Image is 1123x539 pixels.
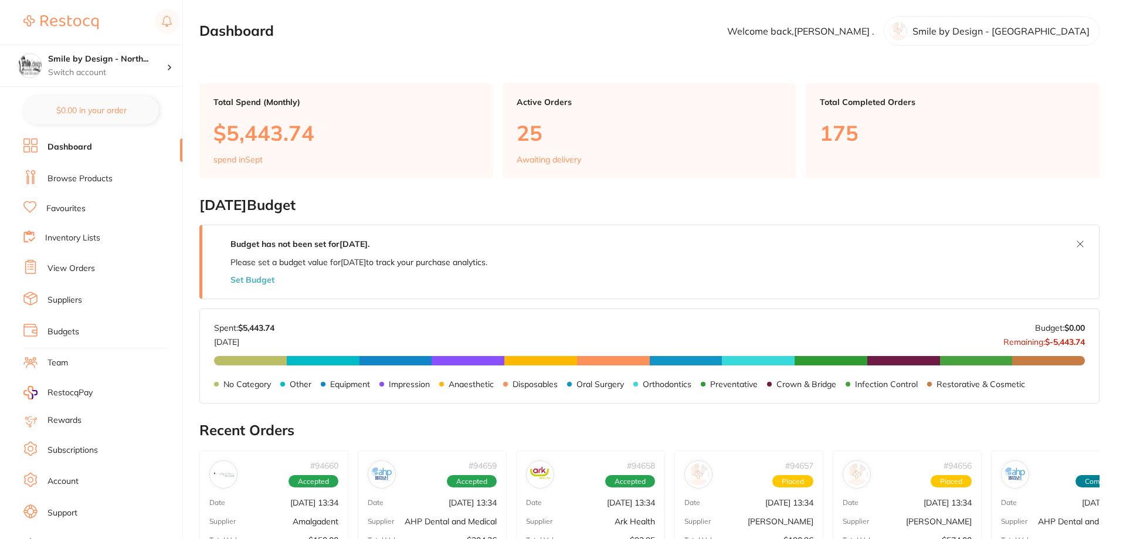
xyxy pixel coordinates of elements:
[290,379,311,389] p: Other
[310,461,338,470] p: # 94660
[924,498,972,507] p: [DATE] 13:34
[1003,333,1085,347] p: Remaining:
[820,121,1085,145] p: 175
[687,463,710,486] img: Adam Dental
[45,232,100,244] a: Inventory Lists
[772,475,813,488] span: Placed
[1035,323,1085,333] p: Budget:
[371,463,393,486] img: AHP Dental and Medical
[209,517,236,526] p: Supplier
[48,476,79,487] a: Account
[846,463,868,486] img: Henry Schein Halas
[449,498,497,507] p: [DATE] 13:34
[48,141,92,153] a: Dashboard
[48,387,93,399] span: RestocqPay
[368,499,384,507] p: Date
[627,461,655,470] p: # 94658
[23,15,99,29] img: Restocq Logo
[529,463,551,486] img: Ark Health
[199,83,493,178] a: Total Spend (Monthly)$5,443.74spend inSept
[214,333,274,347] p: [DATE]
[46,203,86,215] a: Favourites
[447,475,497,488] span: Accepted
[517,97,782,107] p: Active Orders
[23,96,159,124] button: $0.00 in your order
[48,507,77,519] a: Support
[806,83,1100,178] a: Total Completed Orders175
[710,379,758,389] p: Preventative
[912,26,1090,36] p: Smile by Design - [GEOGRAPHIC_DATA]
[607,498,655,507] p: [DATE] 13:34
[48,173,113,185] a: Browse Products
[230,257,487,267] p: Please set a budget value for [DATE] to track your purchase analytics.
[23,386,93,399] a: RestocqPay
[48,445,98,456] a: Subscriptions
[605,475,655,488] span: Accepted
[820,97,1085,107] p: Total Completed Orders
[48,357,68,369] a: Team
[1004,463,1026,486] img: AHP Dental and Medical
[213,121,479,145] p: $5,443.74
[503,83,796,178] a: Active Orders25Awaiting delivery
[526,499,542,507] p: Date
[469,461,497,470] p: # 94659
[368,517,394,526] p: Supplier
[643,379,691,389] p: Orthodontics
[213,97,479,107] p: Total Spend (Monthly)
[776,379,836,389] p: Crown & Bridge
[785,461,813,470] p: # 94657
[48,263,95,274] a: View Orders
[230,239,369,249] strong: Budget has not been set for [DATE] .
[290,498,338,507] p: [DATE] 13:34
[23,386,38,399] img: RestocqPay
[944,461,972,470] p: # 94656
[449,379,494,389] p: Anaesthetic
[289,475,338,488] span: Accepted
[855,379,918,389] p: Infection Control
[1001,517,1027,526] p: Supplier
[684,499,700,507] p: Date
[748,517,813,526] p: [PERSON_NAME]
[684,517,711,526] p: Supplier
[513,379,558,389] p: Disposables
[330,379,370,389] p: Equipment
[1064,323,1085,333] strong: $0.00
[48,67,167,79] p: Switch account
[48,53,167,65] h4: Smile by Design - North Sydney
[18,54,42,77] img: Smile by Design - North Sydney
[223,379,271,389] p: No Category
[1001,499,1017,507] p: Date
[405,517,497,526] p: AHP Dental and Medical
[517,121,782,145] p: 25
[48,294,82,306] a: Suppliers
[199,197,1100,213] h2: [DATE] Budget
[906,517,972,526] p: [PERSON_NAME]
[727,26,874,36] p: Welcome back, [PERSON_NAME] .
[517,155,581,164] p: Awaiting delivery
[209,499,225,507] p: Date
[765,498,813,507] p: [DATE] 13:34
[212,463,235,486] img: Amalgadent
[48,415,82,426] a: Rewards
[615,517,655,526] p: Ark Health
[213,155,263,164] p: spend in Sept
[937,379,1025,389] p: Restorative & Cosmetic
[843,517,869,526] p: Supplier
[199,23,274,39] h2: Dashboard
[23,9,99,36] a: Restocq Logo
[230,275,274,284] button: Set Budget
[843,499,859,507] p: Date
[293,517,338,526] p: Amalgadent
[576,379,624,389] p: Oral Surgery
[48,326,79,338] a: Budgets
[1045,337,1085,347] strong: $-5,443.74
[389,379,430,389] p: Impression
[214,323,274,333] p: Spent:
[199,422,1100,439] h2: Recent Orders
[238,323,274,333] strong: $5,443.74
[931,475,972,488] span: Placed
[526,517,552,526] p: Supplier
